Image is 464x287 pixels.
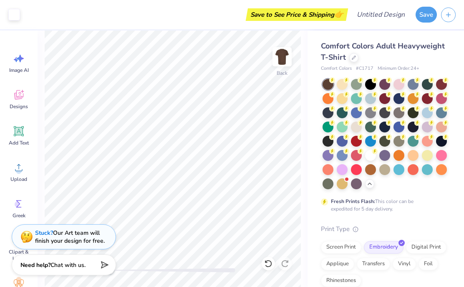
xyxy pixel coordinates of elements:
[378,65,419,72] span: Minimum Order: 24 +
[356,65,373,72] span: # C1717
[248,8,346,21] div: Save to See Price & Shipping
[35,229,53,237] strong: Stuck?
[274,48,290,65] img: Back
[50,261,86,269] span: Chat with us.
[35,229,105,245] div: Our Art team will finish your design for free.
[406,241,446,254] div: Digital Print
[5,249,33,262] span: Clipart & logos
[321,224,447,234] div: Print Type
[321,241,361,254] div: Screen Print
[277,69,287,77] div: Back
[9,67,29,74] span: Image AI
[331,198,375,205] strong: Fresh Prints Flash:
[419,258,438,270] div: Foil
[350,6,411,23] input: Untitled Design
[321,65,352,72] span: Comfort Colors
[20,261,50,269] strong: Need help?
[334,9,343,19] span: 👉
[357,258,390,270] div: Transfers
[321,258,354,270] div: Applique
[321,41,445,62] span: Comfort Colors Adult Heavyweight T-Shirt
[393,258,416,270] div: Vinyl
[416,7,437,23] button: Save
[331,198,434,213] div: This color can be expedited for 5 day delivery.
[321,274,361,287] div: Rhinestones
[364,241,403,254] div: Embroidery
[10,176,27,183] span: Upload
[9,140,29,146] span: Add Text
[10,103,28,110] span: Designs
[13,212,25,219] span: Greek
